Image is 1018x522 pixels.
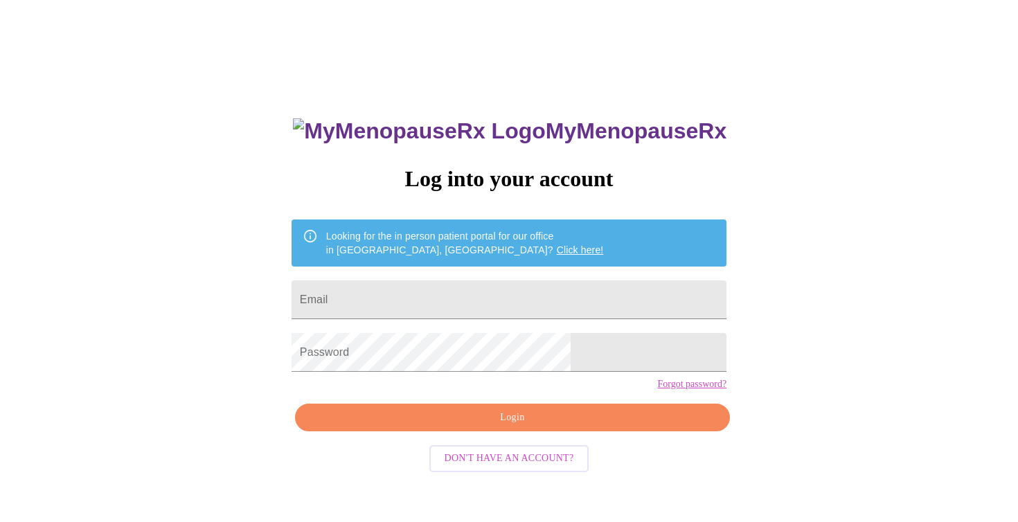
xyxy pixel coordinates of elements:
[295,404,730,432] button: Login
[429,445,589,472] button: Don't have an account?
[426,451,593,463] a: Don't have an account?
[557,244,604,255] a: Click here!
[326,224,604,262] div: Looking for the in person patient portal for our office in [GEOGRAPHIC_DATA], [GEOGRAPHIC_DATA]?
[445,450,574,467] span: Don't have an account?
[293,118,545,144] img: MyMenopauseRx Logo
[311,409,714,426] span: Login
[293,118,726,144] h3: MyMenopauseRx
[292,166,726,192] h3: Log into your account
[657,379,726,390] a: Forgot password?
